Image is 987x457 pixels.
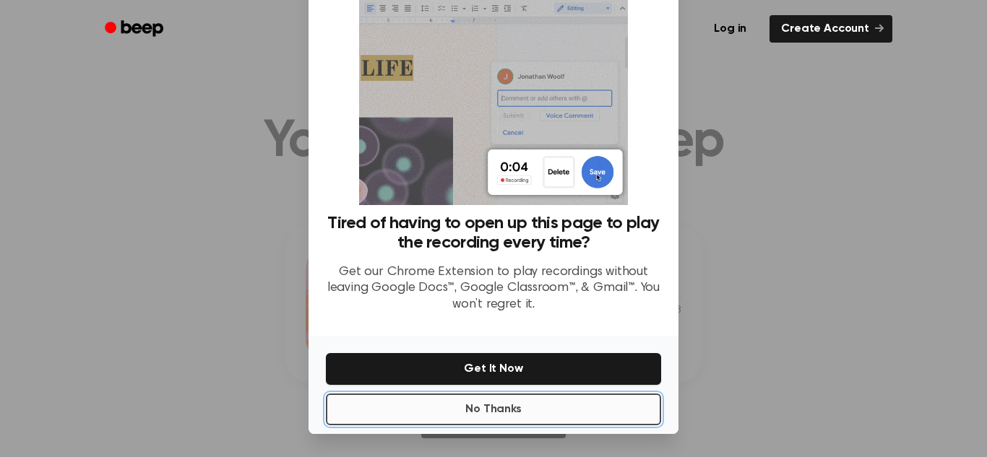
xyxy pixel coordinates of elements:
[699,12,761,45] a: Log in
[95,15,176,43] a: Beep
[326,264,661,313] p: Get our Chrome Extension to play recordings without leaving Google Docs™, Google Classroom™, & Gm...
[326,353,661,385] button: Get It Now
[770,15,892,43] a: Create Account
[326,214,661,253] h3: Tired of having to open up this page to play the recording every time?
[326,393,661,425] button: No Thanks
